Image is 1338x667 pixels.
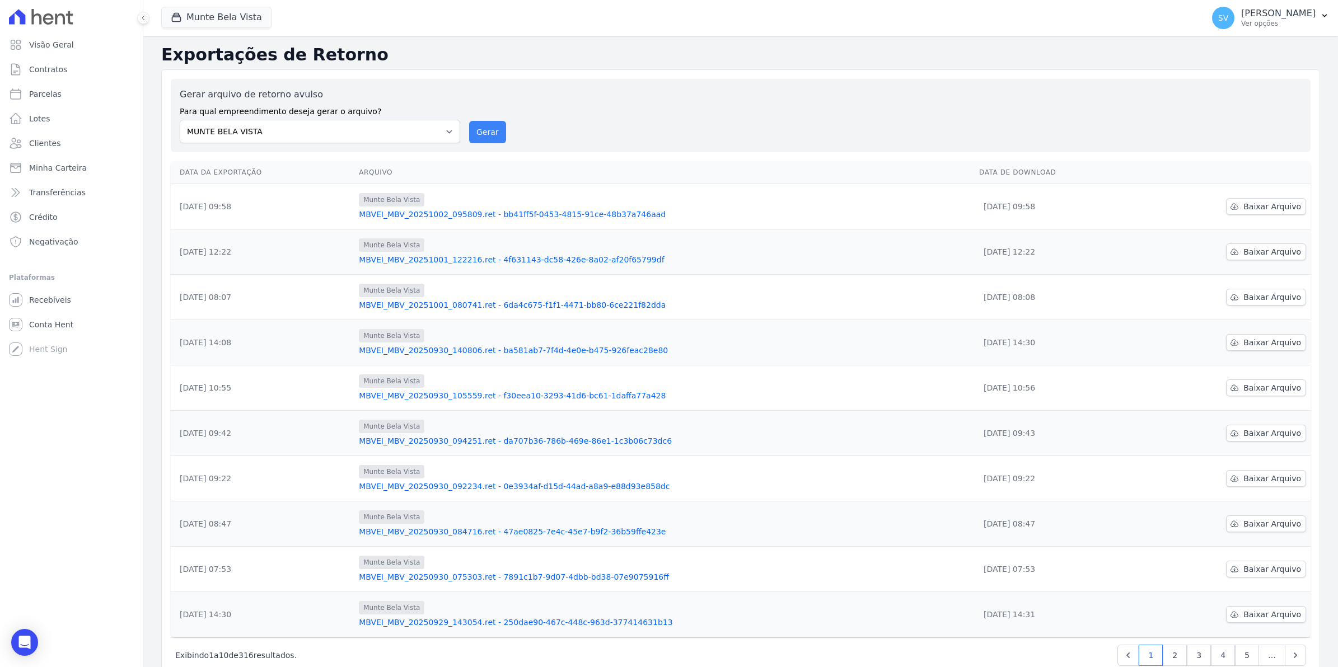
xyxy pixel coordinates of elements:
[1187,645,1211,666] a: 3
[29,113,50,124] span: Lotes
[1117,645,1139,666] a: Previous
[29,319,73,330] span: Conta Hent
[29,64,67,75] span: Contratos
[359,284,424,297] span: Munte Bela Vista
[975,184,1140,229] td: [DATE] 09:58
[4,181,138,204] a: Transferências
[1226,198,1306,215] a: Baixar Arquivo
[1226,561,1306,577] a: Baixar Arquivo
[359,601,424,614] span: Munte Bela Vista
[4,34,138,56] a: Visão Geral
[359,193,424,206] span: Munte Bela Vista
[171,501,354,547] td: [DATE] 08:47
[1203,2,1338,34] button: SV [PERSON_NAME] Ver opções
[4,58,138,81] a: Contratos
[975,320,1140,365] td: [DATE] 14:30
[4,289,138,311] a: Recebíveis
[4,157,138,179] a: Minha Carteira
[1241,19,1316,28] p: Ver opções
[359,345,970,356] a: MBVEI_MBV_20250930_140806.ret - ba581ab7-7f4d-4e0e-b475-926feac28e80
[1226,470,1306,487] a: Baixar Arquivo
[1243,337,1301,348] span: Baixar Arquivo
[1243,473,1301,484] span: Baixar Arquivo
[1243,428,1301,439] span: Baixar Arquivo
[359,571,970,583] a: MBVEI_MBV_20250930_075303.ret - 7891c1b7-9d07-4dbb-bd38-07e9075916ff
[1243,563,1301,575] span: Baixar Arquivo
[359,254,970,265] a: MBVEI_MBV_20251001_122216.ret - 4f631143-dc58-426e-8a02-af20f65799df
[175,650,297,661] p: Exibindo a de resultados.
[1241,8,1316,19] p: [PERSON_NAME]
[4,83,138,105] a: Parcelas
[1243,246,1301,257] span: Baixar Arquivo
[359,556,424,569] span: Munte Bela Vista
[171,547,354,592] td: [DATE] 07:53
[238,651,254,660] span: 316
[9,271,134,284] div: Plataformas
[975,501,1140,547] td: [DATE] 08:47
[359,465,424,478] span: Munte Bela Vista
[29,294,71,306] span: Recebíveis
[975,161,1140,184] th: Data de Download
[1211,645,1235,666] a: 4
[975,365,1140,411] td: [DATE] 10:56
[1163,645,1187,666] a: 2
[219,651,229,660] span: 10
[359,238,424,252] span: Munte Bela Vista
[180,88,460,101] label: Gerar arquivo de retorno avulso
[29,187,86,198] span: Transferências
[4,206,138,228] a: Crédito
[29,236,78,247] span: Negativação
[180,101,460,118] label: Para qual empreendimento deseja gerar o arquivo?
[359,209,970,220] a: MBVEI_MBV_20251002_095809.ret - bb41ff5f-0453-4815-91ce-48b37a746aad
[29,88,62,100] span: Parcelas
[1218,14,1228,22] span: SV
[29,39,74,50] span: Visão Geral
[359,390,970,401] a: MBVEI_MBV_20250930_105559.ret - f30eea10-3293-41d6-bc61-1daffa77a428
[171,456,354,501] td: [DATE] 09:22
[354,161,975,184] th: Arquivo
[975,592,1140,637] td: [DATE] 14:31
[1226,379,1306,396] a: Baixar Arquivo
[975,275,1140,320] td: [DATE] 08:08
[1243,201,1301,212] span: Baixar Arquivo
[469,121,506,143] button: Gerar
[161,45,1320,65] h2: Exportações de Retorno
[1226,425,1306,441] a: Baixar Arquivo
[29,162,87,173] span: Minha Carteira
[1243,518,1301,529] span: Baixar Arquivo
[975,547,1140,592] td: [DATE] 07:53
[1139,645,1163,666] a: 1
[171,161,354,184] th: Data da Exportação
[161,7,272,28] button: Munte Bela Vista
[1226,515,1306,532] a: Baixar Arquivo
[4,313,138,336] a: Conta Hent
[171,275,354,320] td: [DATE] 08:07
[359,435,970,447] a: MBVEI_MBV_20250930_094251.ret - da707b36-786b-469e-86e1-1c3b06c73dc6
[1243,382,1301,393] span: Baixar Arquivo
[975,456,1140,501] td: [DATE] 09:22
[1226,289,1306,306] a: Baixar Arquivo
[1285,645,1306,666] a: Next
[1243,609,1301,620] span: Baixar Arquivo
[11,629,38,656] div: Open Intercom Messenger
[359,329,424,342] span: Munte Bela Vista
[171,229,354,275] td: [DATE] 12:22
[209,651,214,660] span: 1
[1226,243,1306,260] a: Baixar Arquivo
[359,299,970,311] a: MBVEI_MBV_20251001_080741.ret - 6da4c675-f1f1-4471-bb80-6ce221f82dda
[4,107,138,130] a: Lotes
[171,184,354,229] td: [DATE] 09:58
[359,420,424,433] span: Munte Bela Vista
[29,212,58,223] span: Crédito
[359,510,424,524] span: Munte Bela Vista
[359,526,970,537] a: MBVEI_MBV_20250930_084716.ret - 47ae0825-7e4c-45e7-b9f2-36b59ffe423e
[171,411,354,456] td: [DATE] 09:42
[975,411,1140,456] td: [DATE] 09:43
[359,481,970,492] a: MBVEI_MBV_20250930_092234.ret - 0e3934af-d15d-44ad-a8a9-e88d93e858dc
[359,617,970,628] a: MBVEI_MBV_20250929_143054.ret - 250dae90-467c-448c-963d-377414631b13
[1259,645,1285,666] span: …
[1235,645,1259,666] a: 5
[29,138,60,149] span: Clientes
[4,231,138,253] a: Negativação
[359,374,424,388] span: Munte Bela Vista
